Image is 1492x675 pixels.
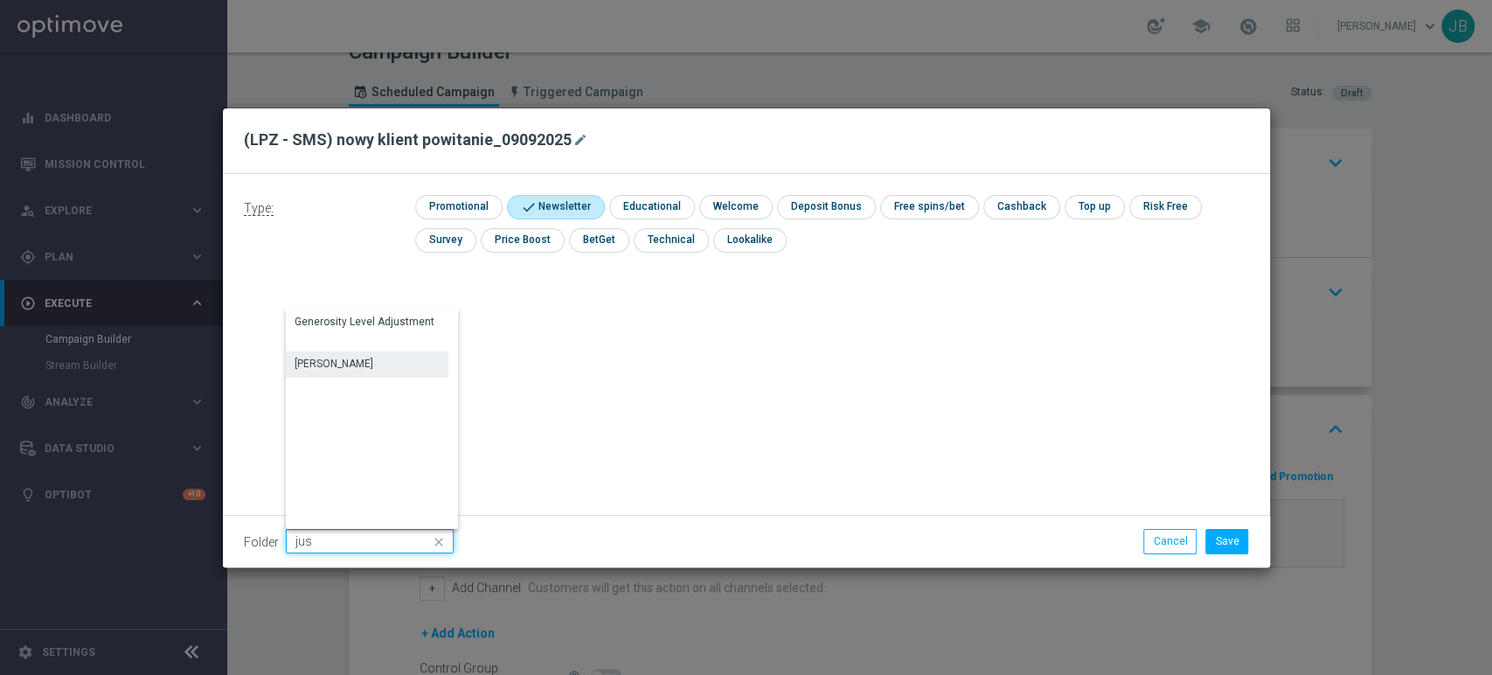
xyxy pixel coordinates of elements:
button: mode_edit [572,129,593,150]
label: Folder [244,535,279,550]
button: Cancel [1143,529,1197,553]
div: [PERSON_NAME] [295,356,373,372]
div: Press SPACE to select this row. [286,351,448,378]
button: Save [1205,529,1248,553]
i: close [431,530,448,554]
div: Press SPACE to select this row. [286,310,448,351]
h2: (LPZ - SMS) nowy klient powitanie_09092025 [244,129,572,150]
input: Quick find [286,529,454,553]
div: Generosity Level Adjustment [295,314,434,330]
span: Type: [244,201,274,216]
i: mode_edit [573,133,587,147]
